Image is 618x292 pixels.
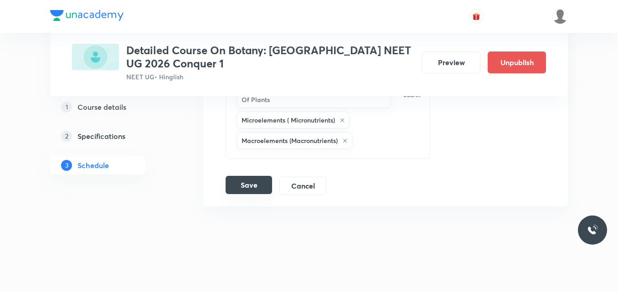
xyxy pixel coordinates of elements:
[126,72,415,82] p: NEET UG • Hinglish
[50,10,124,23] a: Company Logo
[488,51,546,73] button: Unpublish
[242,115,335,125] h6: Microelements ( Micronutrients)
[50,127,174,145] a: 2Specifications
[72,44,119,70] img: CE9BC4F8-DB3C-4E79-B2FD-F8EFAA2B3F15_plus.png
[279,177,326,195] button: Cancel
[77,102,126,113] h5: Course details
[242,136,338,145] h6: Macroelements (Macronutrients)
[126,44,415,70] h3: Detailed Course On Botany: [GEOGRAPHIC_DATA] NEET UG 2026 Conquer 1
[552,9,568,24] img: Sudipta Bose
[50,98,174,116] a: 1Course details
[61,160,72,171] p: 3
[226,176,272,194] button: Save
[61,131,72,142] p: 2
[77,160,109,171] h5: Schedule
[469,9,484,24] button: avatar
[587,225,598,236] img: ttu
[50,10,124,21] img: Company Logo
[422,51,480,73] button: Preview
[61,102,72,113] p: 1
[472,12,480,20] img: avatar
[77,131,125,142] h5: Specifications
